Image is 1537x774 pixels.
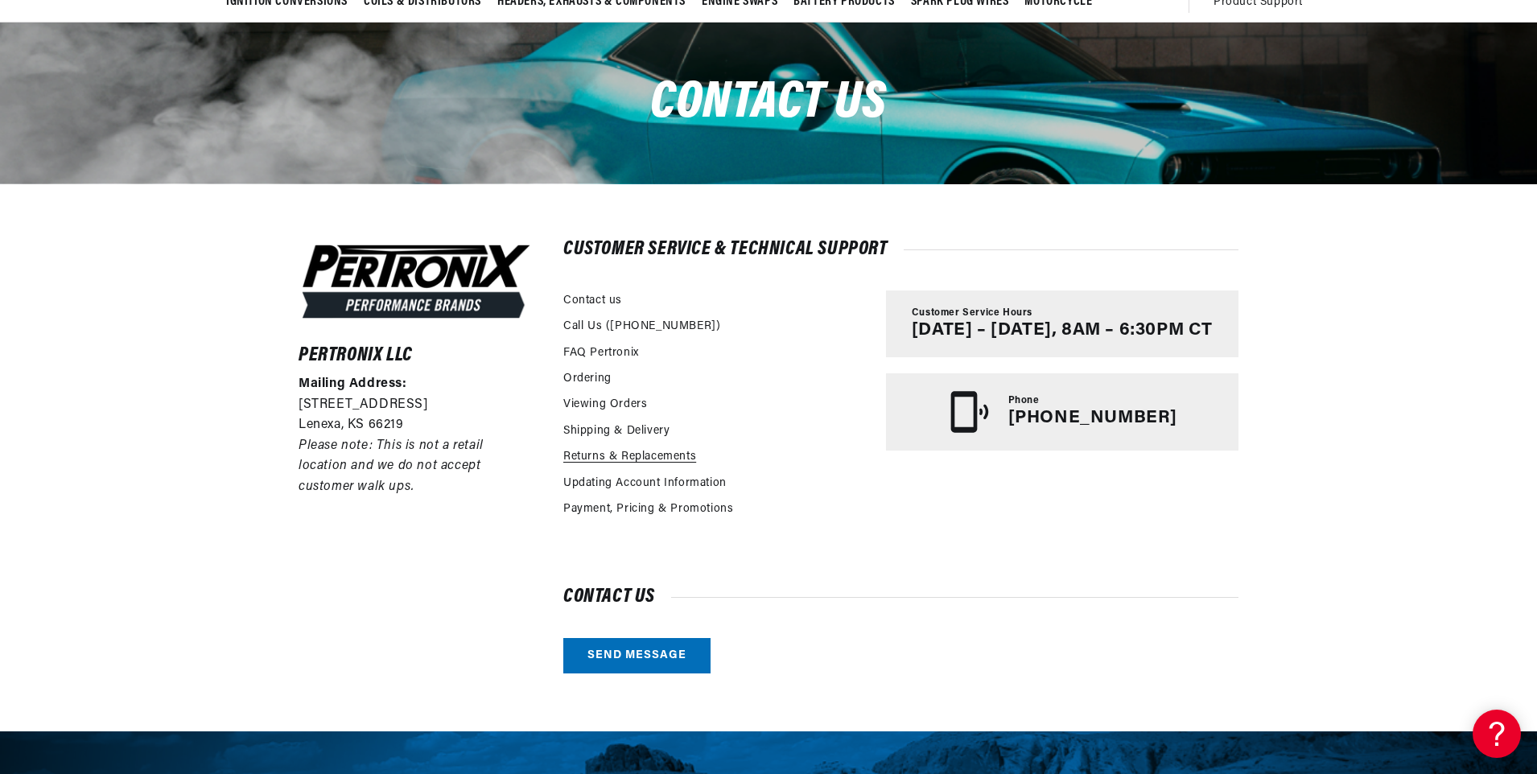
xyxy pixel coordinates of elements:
[563,422,670,440] a: Shipping & Delivery
[563,500,733,518] a: Payment, Pricing & Promotions
[299,395,534,416] p: [STREET_ADDRESS]
[886,373,1238,451] a: Phone [PHONE_NUMBER]
[563,396,647,414] a: Viewing Orders
[650,77,887,130] span: Contact us
[299,377,407,390] strong: Mailing Address:
[563,292,622,310] a: Contact us
[563,589,1238,605] h2: Contact us
[563,370,612,388] a: Ordering
[1008,394,1040,408] span: Phone
[299,439,484,493] em: Please note: This is not a retail location and we do not accept customer walk ups.
[912,320,1213,341] p: [DATE] – [DATE], 8AM – 6:30PM CT
[563,318,720,336] a: Call Us ([PHONE_NUMBER])
[563,241,1238,257] h2: Customer Service & Technical Support
[563,344,639,362] a: FAQ Pertronix
[563,475,727,492] a: Updating Account Information
[299,348,534,364] h6: Pertronix LLC
[1008,408,1177,429] p: [PHONE_NUMBER]
[299,415,534,436] p: Lenexa, KS 66219
[563,448,696,466] a: Returns & Replacements
[563,638,711,674] a: Send message
[912,307,1032,320] span: Customer Service Hours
